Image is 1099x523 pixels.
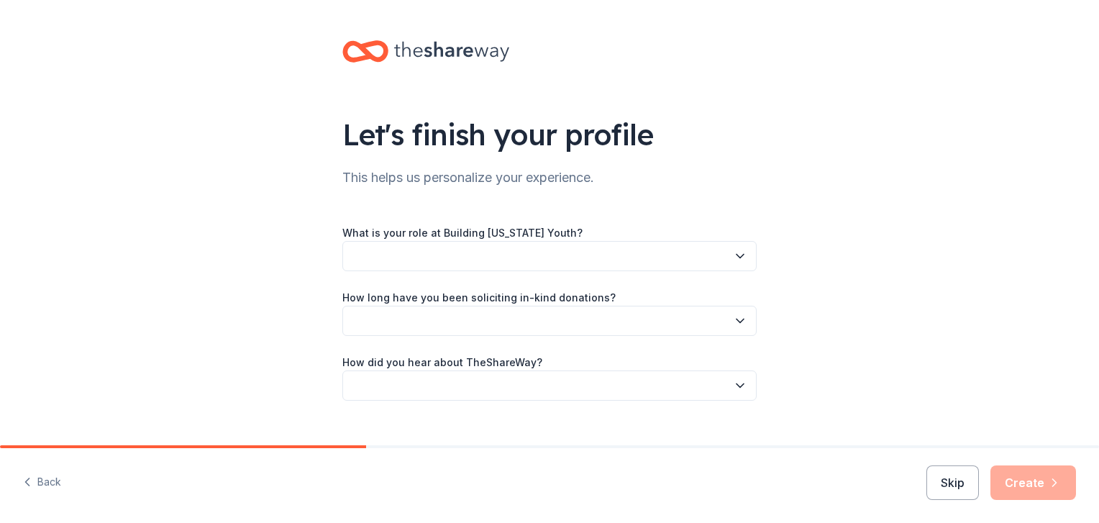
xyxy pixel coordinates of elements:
div: This helps us personalize your experience. [342,166,757,189]
button: Back [23,468,61,498]
label: How did you hear about TheShareWay? [342,355,542,370]
button: Skip [926,465,979,500]
label: What is your role at Building [US_STATE] Youth? [342,226,583,240]
label: How long have you been soliciting in-kind donations? [342,291,616,305]
div: Let's finish your profile [342,114,757,155]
